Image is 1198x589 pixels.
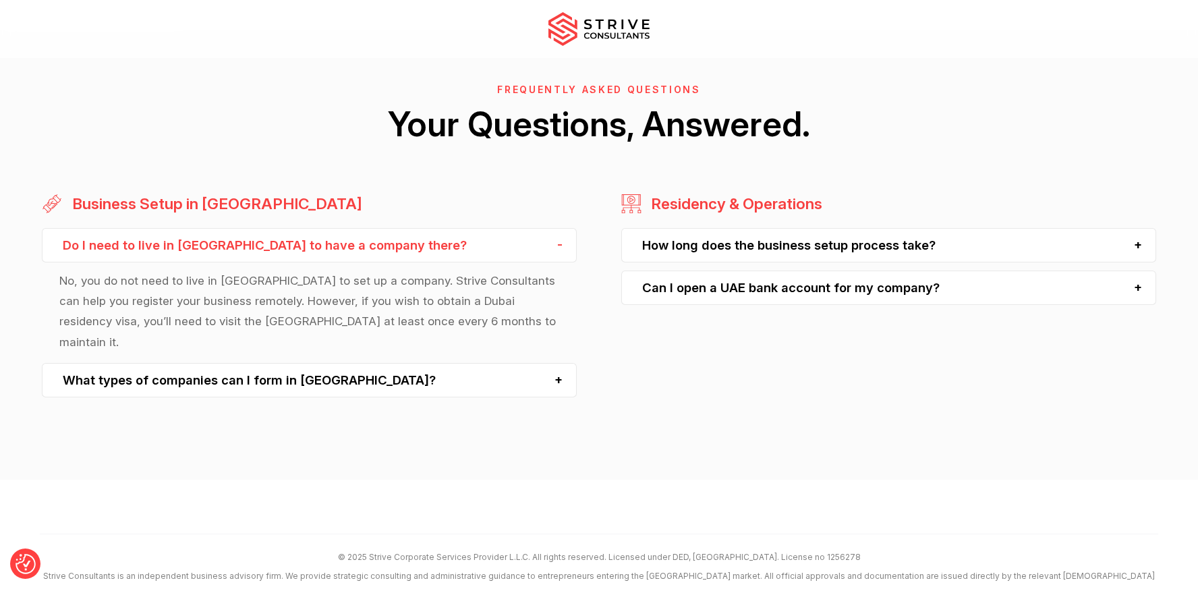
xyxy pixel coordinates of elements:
div: What types of companies can I form in [GEOGRAPHIC_DATA]? [42,363,577,397]
div: Do I need to live in [GEOGRAPHIC_DATA] to have a company there? [42,228,577,262]
img: Revisit consent button [16,554,36,574]
h3: Business Setup in [GEOGRAPHIC_DATA] [65,194,362,215]
h3: Residency & Operations [644,194,822,215]
div: How long does the business setup process take? [621,228,1156,262]
p: © 2025 Strive Corporate Services Provider L.L.C. All rights reserved. Licensed under DED, [GEOGRA... [40,548,1158,566]
img: main-logo.svg [548,12,650,46]
div: Can I open a UAE bank account for my company? [621,271,1156,305]
button: Consent Preferences [16,554,36,574]
p: No, you do not need to live in [GEOGRAPHIC_DATA] to set up a company. Strive Consultants can help... [59,271,559,352]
